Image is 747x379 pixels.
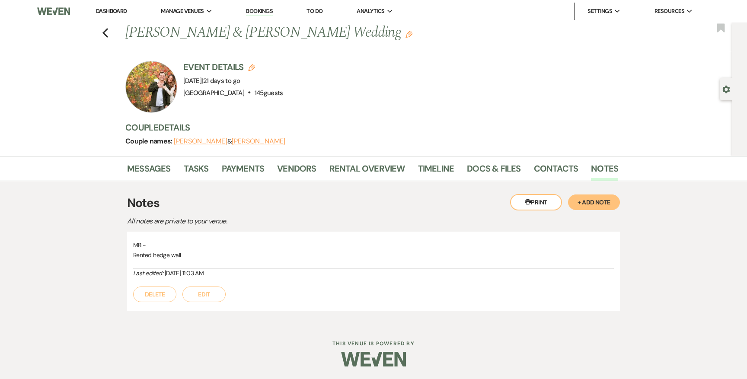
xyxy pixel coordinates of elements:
a: Notes [591,162,618,181]
p: All notes are private to your venue. [127,216,430,227]
span: [GEOGRAPHIC_DATA] [183,89,244,97]
img: Weven Logo [341,344,406,374]
a: Timeline [418,162,454,181]
span: [DATE] [183,76,240,85]
span: Settings [587,7,612,16]
a: Tasks [184,162,209,181]
p: Rented hedge wall [133,250,614,260]
p: MB - [133,240,614,250]
span: Manage Venues [161,7,204,16]
a: Contacts [534,162,578,181]
a: Docs & Files [467,162,520,181]
a: Payments [222,162,265,181]
span: 21 days to go [203,76,240,85]
span: | [201,76,240,85]
h3: Notes [127,194,620,212]
a: Messages [127,162,171,181]
span: 145 guests [255,89,283,97]
button: [PERSON_NAME] [232,138,285,145]
span: Couple names: [125,137,174,146]
button: Open lead details [722,85,730,93]
a: To Do [306,7,322,15]
a: Dashboard [96,7,127,15]
a: Vendors [277,162,316,181]
button: Print [510,194,562,210]
h3: Couple Details [125,121,610,134]
button: [PERSON_NAME] [174,138,227,145]
button: + Add Note [568,194,620,210]
span: Analytics [357,7,384,16]
img: Weven Logo [37,2,70,20]
a: Rental Overview [329,162,405,181]
a: Bookings [246,7,273,16]
button: Edit [182,287,226,302]
i: Last edited: [133,269,163,277]
span: & [174,137,285,146]
h1: [PERSON_NAME] & [PERSON_NAME] Wedding [125,22,513,43]
span: Resources [654,7,684,16]
h3: Event Details [183,61,283,73]
div: [DATE] 11:03 AM [133,269,614,278]
button: Edit [405,30,412,38]
button: Delete [133,287,176,302]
